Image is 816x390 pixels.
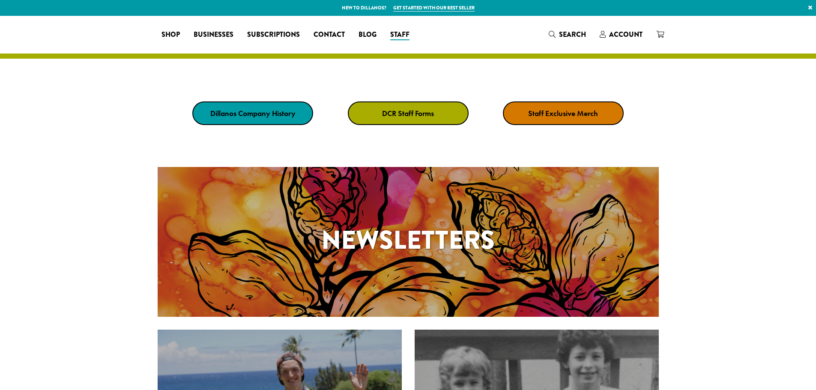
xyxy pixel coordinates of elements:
[210,108,296,118] strong: Dillanos Company History
[158,167,659,317] a: Newsletters
[348,101,469,125] a: DCR Staff Forms
[247,30,300,40] span: Subscriptions
[383,28,416,42] a: Staff
[390,30,409,40] span: Staff
[158,221,659,259] h1: Newsletters
[194,30,233,40] span: Businesses
[609,30,643,39] span: Account
[314,30,345,40] span: Contact
[559,30,586,39] span: Search
[192,101,313,125] a: Dillanos Company History
[528,108,598,118] strong: Staff Exclusive Merch
[503,101,624,125] a: Staff Exclusive Merch
[155,28,187,42] a: Shop
[393,4,475,12] a: Get started with our best seller
[359,30,377,40] span: Blog
[161,30,180,40] span: Shop
[382,108,434,118] strong: DCR Staff Forms
[542,27,593,42] a: Search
